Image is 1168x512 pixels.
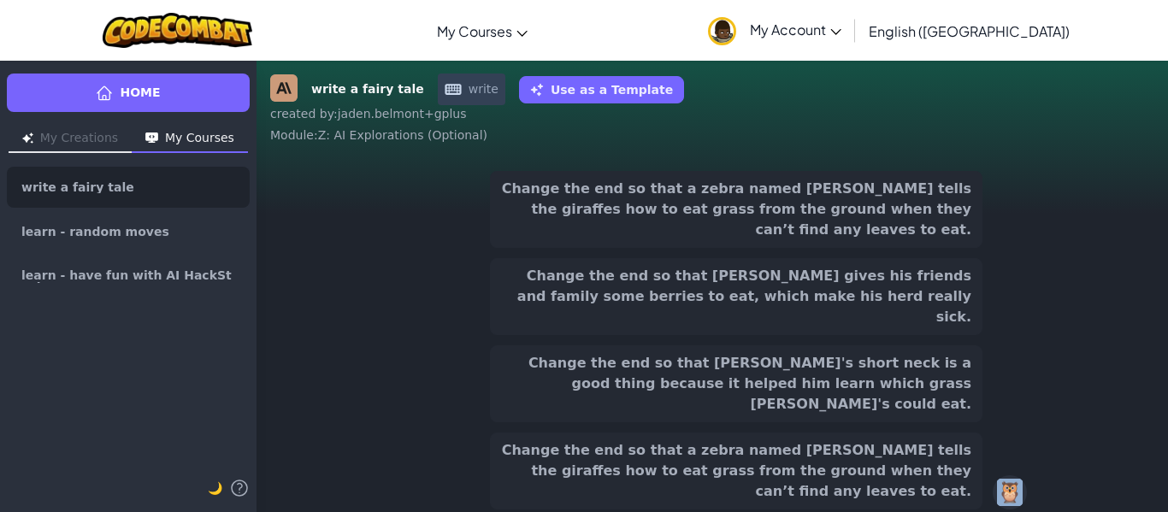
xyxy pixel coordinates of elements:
[437,22,512,40] span: My Courses
[103,13,252,48] img: CodeCombat logo
[270,74,298,102] img: Claude
[22,132,33,144] img: Icon
[860,8,1078,54] a: English ([GEOGRAPHIC_DATA])
[208,481,222,495] span: 🌙
[708,17,736,45] img: avatar
[490,258,982,335] button: Change the end so that [PERSON_NAME] gives his friends and family some berries to eat, which make...
[311,80,424,98] strong: write a fairy tale
[270,127,1154,144] div: Module : Z: AI Explorations (Optional)
[869,22,1070,40] span: English ([GEOGRAPHIC_DATA])
[993,475,1027,509] div: 🦉
[21,269,235,283] span: learn - have fun with AI HackStack
[21,226,169,238] span: learn - random moves
[270,107,466,121] span: created by : jaden.belmont+gplus
[438,74,505,105] span: write
[132,126,248,153] button: My Courses
[7,74,250,112] a: Home
[7,256,250,297] a: learn - have fun with AI HackStack
[21,181,134,193] span: write a fairy tale
[490,171,982,248] button: Change the end so that a zebra named [PERSON_NAME] tells the giraffes how to eat grass from the g...
[519,76,684,103] button: Use as a Template
[7,167,250,208] a: write a fairy tale
[7,211,250,252] a: learn - random moves
[490,345,982,422] button: Change the end so that [PERSON_NAME]'s short neck is a good thing because it helped him learn whi...
[490,433,982,509] button: Change the end so that a zebra named [PERSON_NAME] tells the giraffes how to eat grass from the g...
[9,126,132,153] button: My Creations
[750,21,841,38] span: My Account
[120,84,160,102] span: Home
[428,8,536,54] a: My Courses
[208,478,222,498] button: 🌙
[699,3,850,57] a: My Account
[145,132,158,144] img: Icon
